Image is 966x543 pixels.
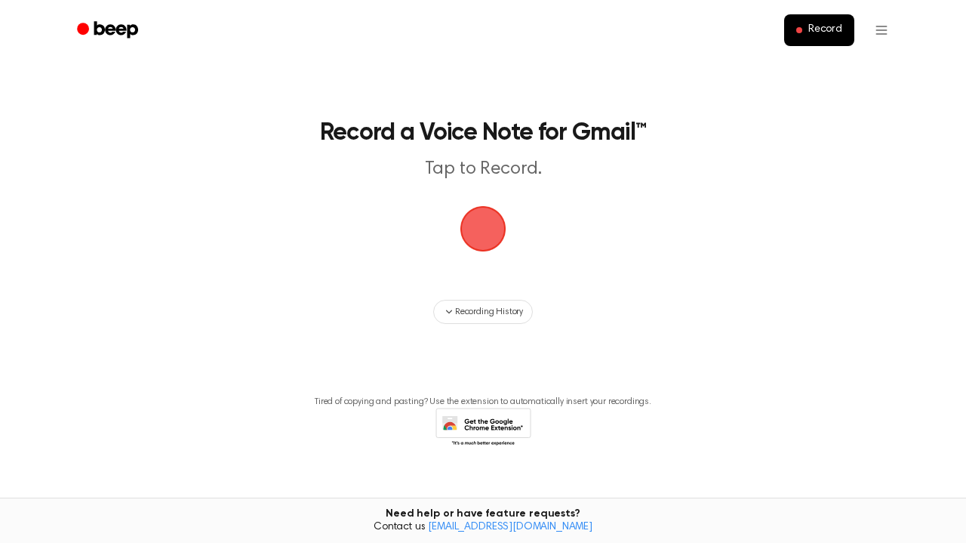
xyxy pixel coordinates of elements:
[460,206,506,251] img: Beep Logo
[455,305,523,319] span: Recording History
[163,121,803,145] h1: Record a Voice Note for Gmail™
[315,396,651,408] p: Tired of copying and pasting? Use the extension to automatically insert your recordings.
[863,12,900,48] button: Open menu
[66,16,152,45] a: Beep
[9,521,957,535] span: Contact us
[433,300,533,324] button: Recording History
[808,23,842,37] span: Record
[193,157,773,182] p: Tap to Record.
[428,522,592,532] a: [EMAIL_ADDRESS][DOMAIN_NAME]
[784,14,854,46] button: Record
